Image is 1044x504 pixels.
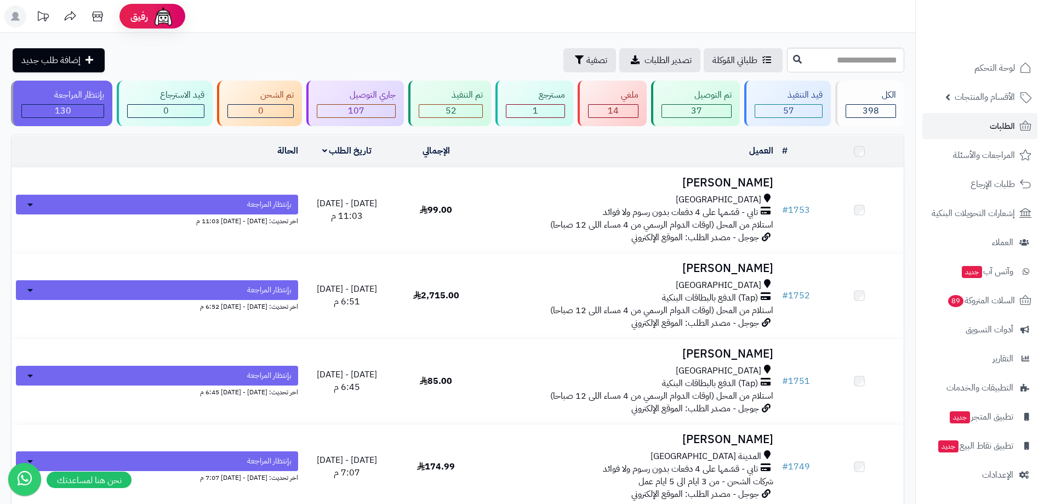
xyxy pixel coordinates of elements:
a: الطلبات [922,113,1037,139]
span: 107 [348,104,364,117]
h3: [PERSON_NAME] [485,262,773,275]
span: رفيق [130,10,148,23]
a: مسترجع 1 [493,81,575,126]
span: طلباتي المُوكلة [712,54,757,67]
a: # [782,144,788,157]
span: جديد [962,266,982,278]
div: 0 [128,105,204,117]
a: ملغي 14 [575,81,649,126]
span: [DATE] - [DATE] 6:51 م [317,282,377,308]
span: 174.99 [417,460,455,473]
a: وآتس آبجديد [922,258,1037,285]
span: تصفية [586,54,607,67]
span: # [782,375,788,388]
span: العملاء [992,235,1013,250]
a: تاريخ الطلب [322,144,372,157]
span: طلبات الإرجاع [971,177,1015,192]
a: طلباتي المُوكلة [704,48,783,72]
span: بإنتظار المراجعة [247,199,292,210]
a: تحديثات المنصة [29,5,56,30]
span: 57 [783,104,794,117]
span: المدينة [GEOGRAPHIC_DATA] [651,450,761,463]
span: تطبيق نقاط البيع [937,438,1013,454]
a: تم الشحن 0 [215,81,304,126]
div: 14 [589,105,638,117]
span: جوجل - مصدر الطلب: الموقع الإلكتروني [631,402,759,415]
span: [GEOGRAPHIC_DATA] [676,365,761,377]
span: (Tap) الدفع بالبطاقات البنكية [662,377,758,390]
span: الطلبات [990,118,1015,134]
a: #1749 [782,460,810,473]
div: تم الشحن [227,89,294,101]
span: استلام من المحل (اوقات الدوام الرسمي من 4 مساء اللى 12 صباحا) [550,218,773,231]
span: وآتس آب [961,264,1013,279]
div: 130 [22,105,104,117]
span: # [782,289,788,302]
a: طلبات الإرجاع [922,171,1037,197]
span: تابي - قسّمها على 4 دفعات بدون رسوم ولا فوائد [603,463,758,475]
a: أدوات التسويق [922,316,1037,343]
a: التقارير [922,346,1037,372]
span: جوجل - مصدر الطلب: الموقع الإلكتروني [631,488,759,501]
div: 37 [662,105,731,117]
div: بإنتظار المراجعة [21,89,104,101]
span: التطبيقات والخدمات [946,380,1013,395]
a: الإعدادات [922,462,1037,488]
a: #1751 [782,375,810,388]
span: [DATE] - [DATE] 6:45 م [317,368,377,394]
a: #1752 [782,289,810,302]
div: مسترجع [506,89,565,101]
a: جاري التوصيل 107 [304,81,406,126]
a: تطبيق نقاط البيعجديد [922,433,1037,459]
img: logo-2.png [969,16,1034,39]
span: تطبيق المتجر [949,409,1013,424]
span: استلام من المحل (اوقات الدوام الرسمي من 4 مساء اللى 12 صباحا) [550,304,773,317]
span: 0 [163,104,169,117]
h3: [PERSON_NAME] [485,433,773,446]
a: تطبيق المتجرجديد [922,404,1037,430]
a: الإجمالي [423,144,450,157]
span: 52 [446,104,457,117]
span: المراجعات والأسئلة [953,148,1015,163]
a: #1753 [782,203,810,217]
span: أدوات التسويق [966,322,1013,337]
span: جوجل - مصدر الطلب: الموقع الإلكتروني [631,316,759,330]
span: السلات المتروكة [947,293,1015,308]
img: ai-face.png [152,5,174,27]
span: 14 [608,104,619,117]
span: الإعدادات [982,467,1013,483]
span: 1 [533,104,538,117]
a: بإنتظار المراجعة 130 [9,81,115,126]
span: التقارير [992,351,1013,366]
div: اخر تحديث: [DATE] - [DATE] 6:45 م [16,386,298,397]
div: جاري التوصيل [317,89,396,101]
span: 398 [863,104,879,117]
span: [GEOGRAPHIC_DATA] [676,194,761,206]
h3: [PERSON_NAME] [485,348,773,360]
span: بإنتظار المراجعة [247,285,292,296]
div: اخر تحديث: [DATE] - [DATE] 11:03 م [16,214,298,226]
div: قيد التنفيذ [755,89,823,101]
a: السلات المتروكة89 [922,287,1037,314]
span: 85.00 [420,375,452,388]
a: المراجعات والأسئلة [922,142,1037,168]
a: الكل398 [833,81,906,126]
span: جديد [938,440,959,452]
span: 37 [691,104,702,117]
span: شركات الشحن - من 3 ايام الى 5 ايام عمل [638,475,773,488]
span: استلام من المحل (اوقات الدوام الرسمي من 4 مساء اللى 12 صباحا) [550,389,773,403]
span: بإنتظار المراجعة [247,370,292,381]
a: قيد الاسترجاع 0 [115,81,215,126]
button: تصفية [563,48,616,72]
span: جوجل - مصدر الطلب: الموقع الإلكتروني [631,231,759,244]
span: الأقسام والمنتجات [955,89,1015,105]
span: 2,715.00 [413,289,459,302]
a: إضافة طلب جديد [13,48,105,72]
span: # [782,203,788,217]
a: الحالة [277,144,298,157]
div: 1 [506,105,564,117]
a: تم التوصيل 37 [649,81,742,126]
div: 0 [228,105,293,117]
span: إشعارات التحويلات البنكية [932,206,1015,221]
span: [GEOGRAPHIC_DATA] [676,279,761,292]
